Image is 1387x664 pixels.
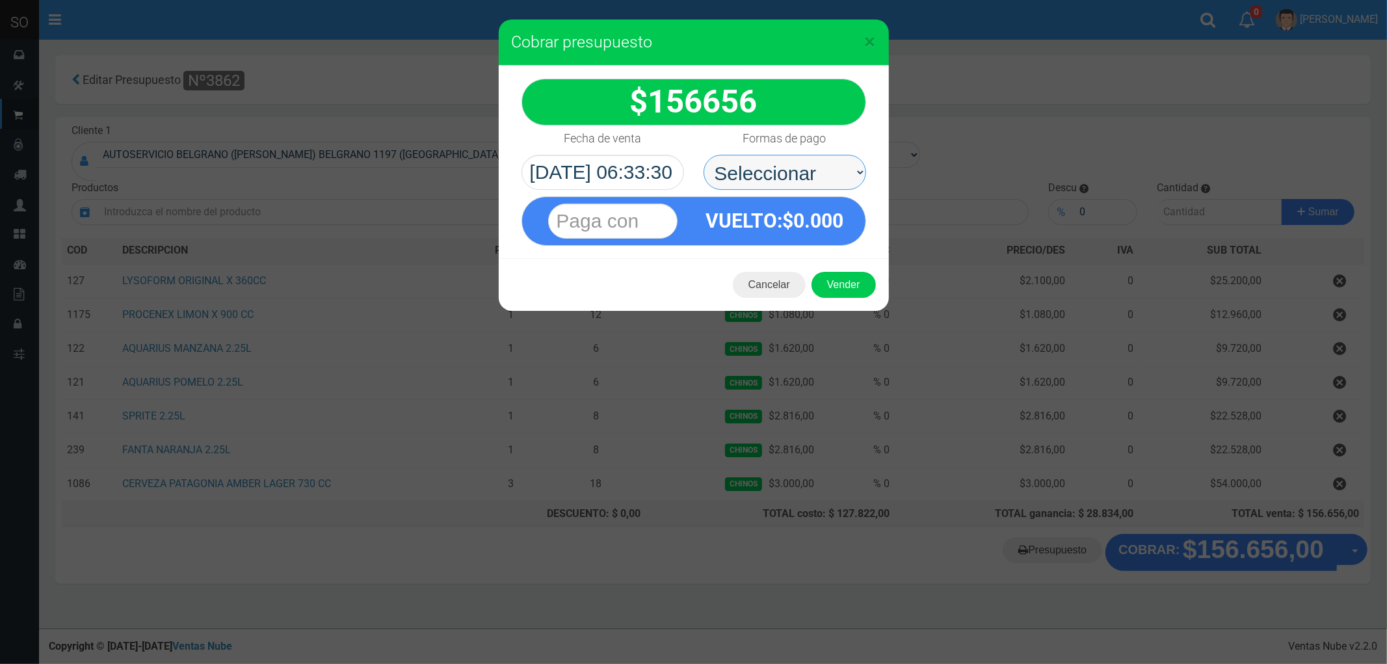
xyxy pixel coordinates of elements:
button: Vender [812,272,876,298]
strong: :$ [706,209,843,232]
strong: $ [630,83,758,120]
input: Paga con [548,204,678,239]
h3: Cobrar presupuesto [512,33,876,52]
span: 156656 [648,83,758,120]
h4: Fecha de venta [564,132,641,145]
span: × [865,29,876,54]
button: Close [865,31,876,52]
span: VUELTO [706,209,777,232]
h4: Formas de pago [743,132,826,145]
button: Cancelar [733,272,806,298]
span: 0.000 [793,209,843,232]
